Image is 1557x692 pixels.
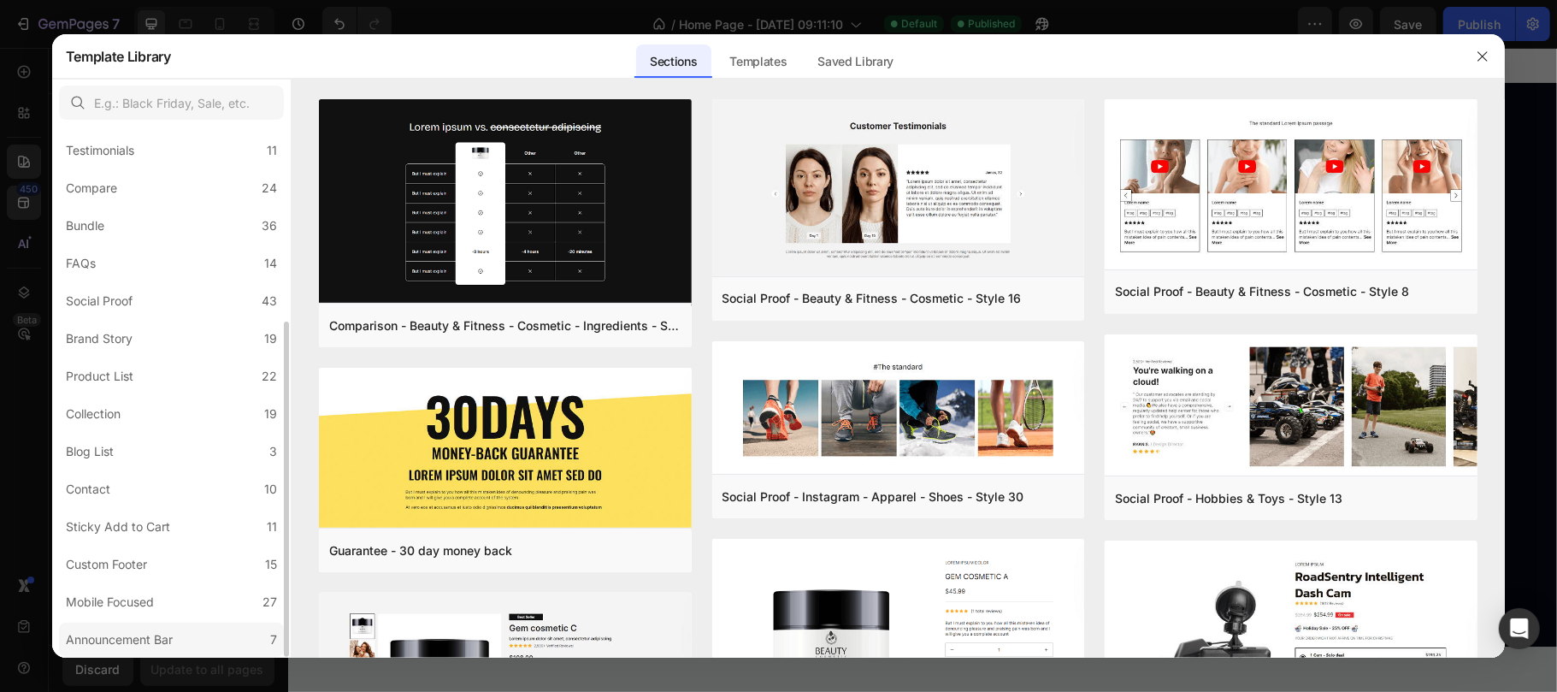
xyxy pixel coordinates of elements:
[262,216,277,236] div: 36
[264,404,277,424] div: 19
[329,541,512,561] div: Guarantee - 30 day money back
[712,341,1085,478] img: sp30.png
[329,316,681,336] div: Comparison - Beauty & Fitness - Cosmetic - Ingredients - Style 19
[59,86,284,120] input: E.g.: Black Friday, Sale, etc.
[265,554,277,575] div: 15
[66,140,134,161] div: Testimonials
[66,554,147,575] div: Custom Footer
[262,592,277,612] div: 27
[580,367,688,387] div: DISCOVER NOW
[1105,99,1477,272] img: sp8.png
[722,288,1022,309] div: Social Proof - Beauty & Fitness - Cosmetic - Style 16
[805,44,908,79] div: Saved Library
[66,216,104,236] div: Bundle
[66,404,121,424] div: Collection
[262,178,277,198] div: 24
[66,517,170,537] div: Sticky Add to Cart
[337,287,932,328] p: Set yourself apart from the realm of the ordinary. A Gemand timepiece is even better with sophist...
[539,357,729,398] button: DISCOVER NOW
[267,517,277,537] div: 11
[66,592,154,612] div: Mobile Focused
[264,253,277,274] div: 14
[1115,281,1409,302] div: Social Proof - Beauty & Fitness - Cosmetic - Style 8
[66,253,96,274] div: FAQs
[267,140,277,161] div: 11
[262,291,277,311] div: 43
[66,328,133,349] div: Brand Story
[1105,334,1477,479] img: sp13.png
[66,479,110,500] div: Contact
[319,368,692,531] img: g30.png
[1499,608,1540,649] div: Open Intercom Messenger
[264,479,277,500] div: 10
[66,630,173,650] div: Announcement Bar
[712,99,1085,279] img: sp16.png
[1115,488,1342,509] div: Social Proof - Hobbies & Toys - Style 13
[337,212,932,269] p: The secret of Sophistication
[66,34,171,79] h2: Template Library
[722,487,1024,507] div: Social Proof - Instagram - Apparel - Shoes - Style 30
[270,630,277,650] div: 7
[66,291,133,311] div: Social Proof
[66,178,117,198] div: Compare
[636,44,711,79] div: Sections
[716,44,800,79] div: Templates
[319,99,692,306] img: c19.png
[66,441,114,462] div: Blog List
[262,366,277,387] div: 22
[337,175,932,203] p: TIMELESS WORK OF ART
[264,328,277,349] div: 19
[269,441,277,462] div: 3
[66,366,133,387] div: Product List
